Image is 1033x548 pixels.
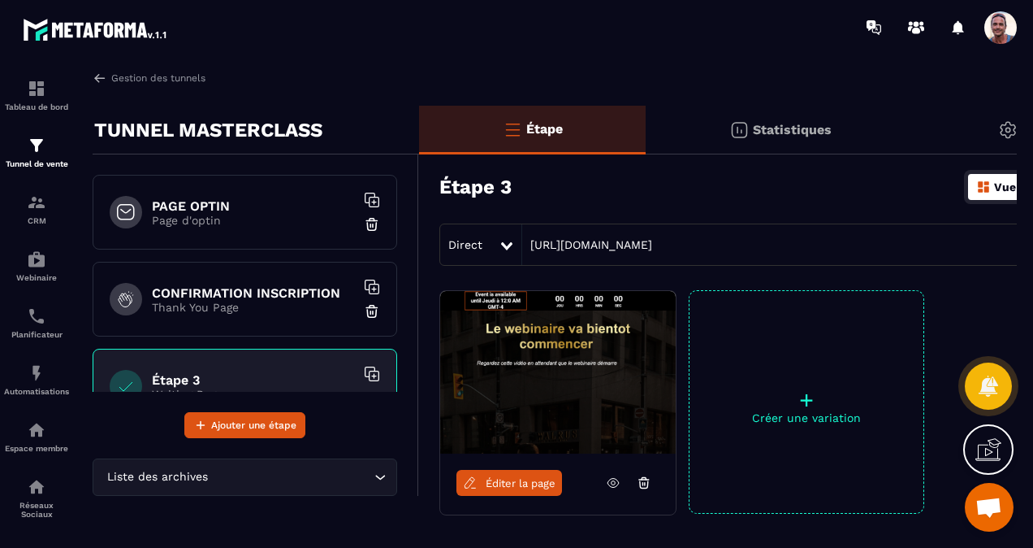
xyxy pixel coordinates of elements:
[4,387,69,396] p: Automatisations
[152,388,355,401] p: Waiting Page
[184,412,305,438] button: Ajouter une étape
[4,102,69,111] p: Tableau de bord
[440,291,676,454] img: image
[456,470,562,496] a: Éditer la page
[27,193,46,212] img: formation
[689,389,923,411] p: +
[152,372,355,388] h6: Étape 3
[4,351,69,408] a: automationsautomationsAutomatisations
[27,136,46,155] img: formation
[93,71,205,85] a: Gestion des tunnels
[753,122,832,137] p: Statistiques
[522,238,652,251] a: [URL][DOMAIN_NAME]
[27,363,46,383] img: automations
[94,114,322,146] p: TUNNEL MASTERCLASS
[4,330,69,339] p: Planificateur
[439,176,512,198] h3: Étape 3
[103,468,211,486] span: Liste des archives
[27,307,46,326] img: scheduler
[27,250,46,269] img: automations
[729,120,749,140] img: stats.20deebd0.svg
[4,273,69,282] p: Webinaire
[526,121,563,137] p: Étape
[4,465,69,531] a: social-networksocial-networkRéseaux Sociaux
[4,124,69,180] a: formationformationTunnel de vente
[4,159,69,168] p: Tunnel de vente
[152,285,355,301] h6: CONFIRMATION INSCRIPTION
[152,301,355,314] p: Thank You Page
[23,15,169,44] img: logo
[152,214,355,227] p: Page d'optin
[4,501,69,519] p: Réseaux Sociaux
[4,408,69,465] a: automationsautomationsEspace membre
[364,303,380,320] img: trash
[4,444,69,453] p: Espace membre
[4,180,69,237] a: formationformationCRM
[4,67,69,124] a: formationformationTableau de bord
[503,120,522,139] img: bars-o.4a397970.svg
[4,216,69,225] p: CRM
[486,477,555,489] span: Éditer la page
[998,120,1018,140] img: setting-gr.5f69749f.svg
[364,216,380,233] img: trash
[152,198,355,214] h6: PAGE OPTIN
[211,417,296,433] span: Ajouter une étape
[93,459,397,496] div: Search for option
[211,468,370,486] input: Search for option
[976,180,991,194] img: dashboard-orange.40269519.svg
[689,411,923,424] p: Créer une variation
[27,79,46,98] img: formation
[364,390,380,407] img: trash
[448,238,482,251] span: Direct
[27,477,46,497] img: social-network
[27,420,46,440] img: automations
[4,237,69,294] a: automationsautomationsWebinaire
[93,71,107,85] img: arrow
[965,483,1014,532] a: Ouvrir le chat
[4,294,69,351] a: schedulerschedulerPlanificateur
